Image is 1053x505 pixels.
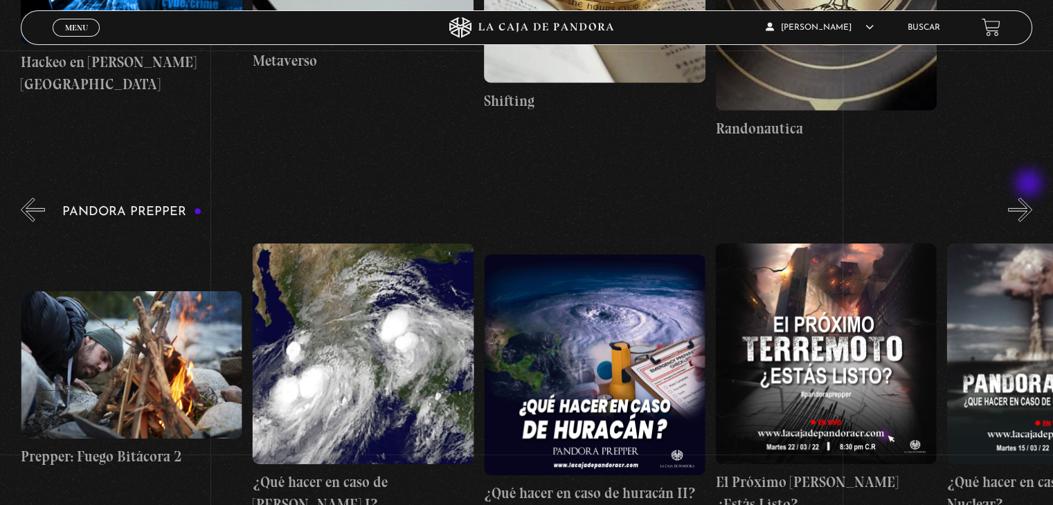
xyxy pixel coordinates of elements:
[62,205,201,219] h3: Pandora Prepper
[253,50,474,72] h4: Metaverso
[908,24,940,32] a: Buscar
[60,35,93,44] span: Cerrar
[1008,198,1032,222] button: Next
[716,118,937,140] h4: Randonautica
[484,90,705,112] h4: Shifting
[21,446,242,468] h4: Prepper: Fuego Bitácora 2
[21,198,45,222] button: Previous
[766,24,874,32] span: [PERSON_NAME]
[485,482,705,504] h4: ¿Qué hacer en caso de huracán II?
[982,18,1000,37] a: View your shopping cart
[65,24,88,32] span: Menu
[21,51,242,95] h4: Hackeo en [PERSON_NAME][GEOGRAPHIC_DATA]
